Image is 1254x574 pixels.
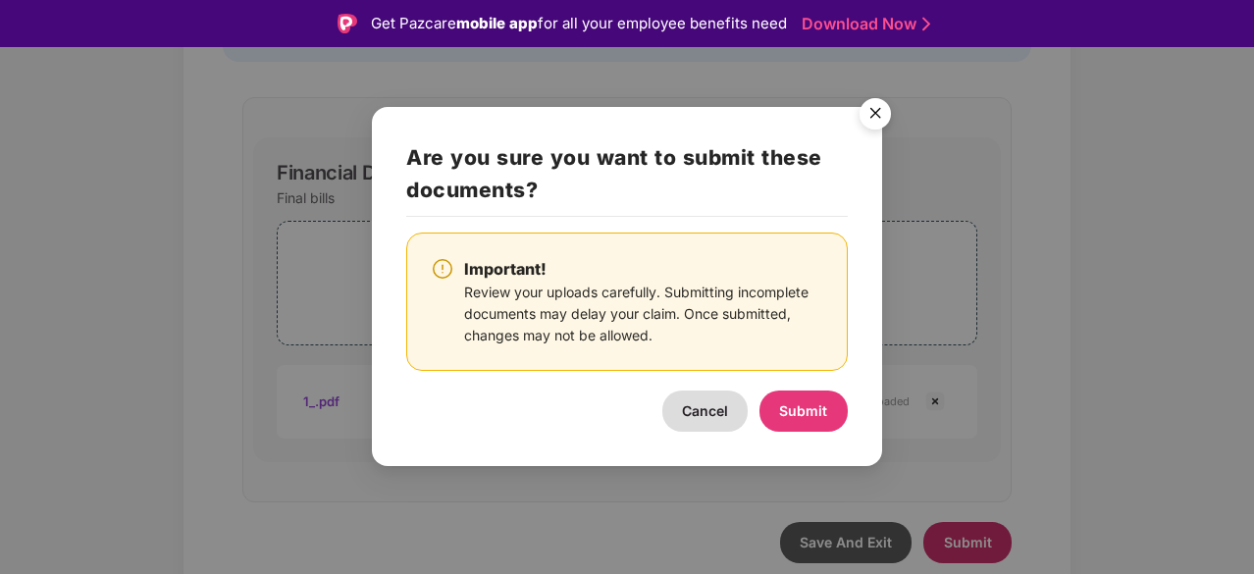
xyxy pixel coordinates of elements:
[464,257,823,282] div: Important!
[431,258,454,282] img: svg+xml;base64,PHN2ZyBpZD0iV2FybmluZ18tXzI0eDI0IiBkYXRhLW5hbWU9Ildhcm5pbmcgLSAyNHgyNCIgeG1sbnM9Im...
[922,14,930,34] img: Stroke
[848,89,903,144] img: svg+xml;base64,PHN2ZyB4bWxucz0iaHR0cDovL3d3dy53My5vcmcvMjAwMC9zdmciIHdpZHRoPSI1NiIgaGVpZ2h0PSI1Ni...
[338,14,357,33] img: Logo
[371,12,787,35] div: Get Pazcare for all your employee benefits need
[456,14,538,32] strong: mobile app
[406,141,848,217] h2: Are you sure you want to submit these documents?
[662,391,748,433] button: Cancel
[848,88,901,141] button: Close
[779,403,827,420] span: Submit
[464,283,823,347] div: Review your uploads carefully. Submitting incomplete documents may delay your claim. Once submitt...
[759,391,848,433] button: Submit
[802,14,924,34] a: Download Now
